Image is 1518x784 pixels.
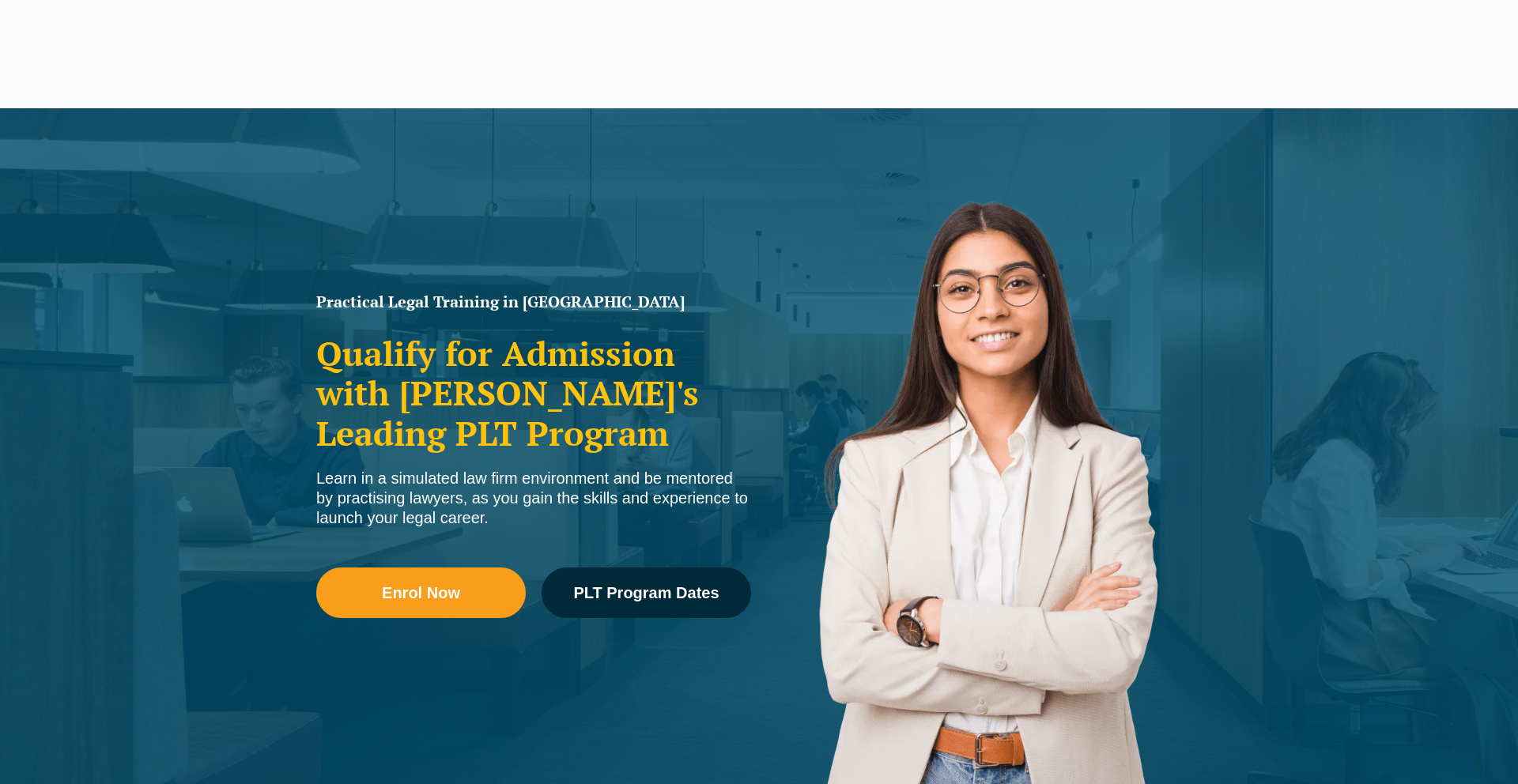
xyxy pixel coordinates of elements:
[316,294,751,310] h1: Practical Legal Training in [GEOGRAPHIC_DATA]
[573,585,719,601] span: PLT Program Dates
[316,334,751,453] h2: Qualify for Admission with [PERSON_NAME]'s Leading PLT Program
[316,469,751,528] div: Learn in a simulated law firm environment and be mentored by practising lawyers, as you gain the ...
[316,567,526,618] a: Enrol Now
[382,585,460,601] span: Enrol Now
[542,567,751,618] a: PLT Program Dates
